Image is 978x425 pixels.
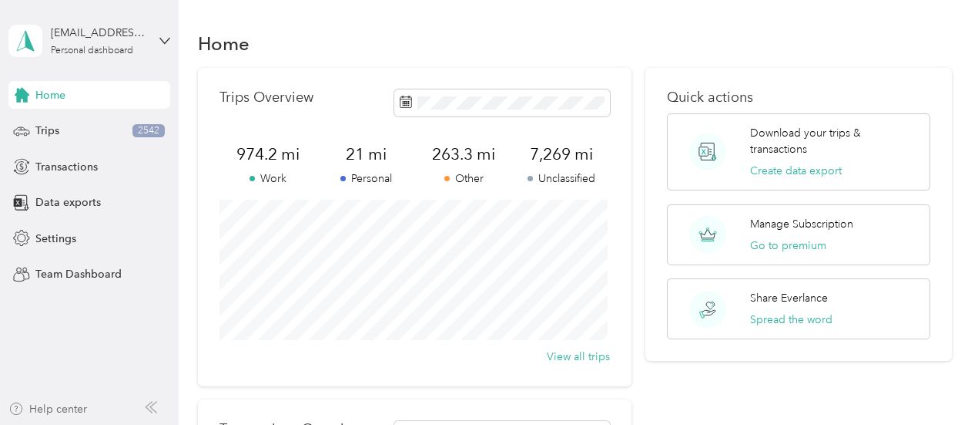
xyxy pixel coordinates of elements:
button: Go to premium [750,238,826,254]
p: Other [415,170,513,187]
p: Personal [317,170,415,187]
span: 974.2 mi [219,143,317,165]
span: Trips [35,123,59,139]
div: Personal dashboard [51,46,133,56]
div: [EMAIL_ADDRESS][DOMAIN_NAME] [51,25,147,41]
span: Transactions [35,159,98,175]
iframe: Everlance-gr Chat Button Frame [892,339,978,425]
button: View all trips [547,349,610,365]
button: Create data export [750,163,842,179]
span: Team Dashboard [35,266,122,282]
p: Download your trips & transactions [750,125,918,157]
p: Trips Overview [219,89,313,106]
p: Work [219,170,317,187]
span: 2542 [132,124,165,138]
span: 21 mi [317,143,415,165]
p: Manage Subscription [750,216,853,232]
button: Help center [8,401,87,417]
p: Unclassified [512,170,610,187]
span: Settings [35,231,76,247]
span: 7,269 mi [512,143,610,165]
span: Data exports [35,194,101,211]
p: Share Everlance [750,290,828,306]
button: Spread the word [750,312,832,328]
span: Home [35,87,65,103]
h1: Home [198,35,250,52]
span: 263.3 mi [415,143,513,165]
p: Quick actions [667,89,930,106]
